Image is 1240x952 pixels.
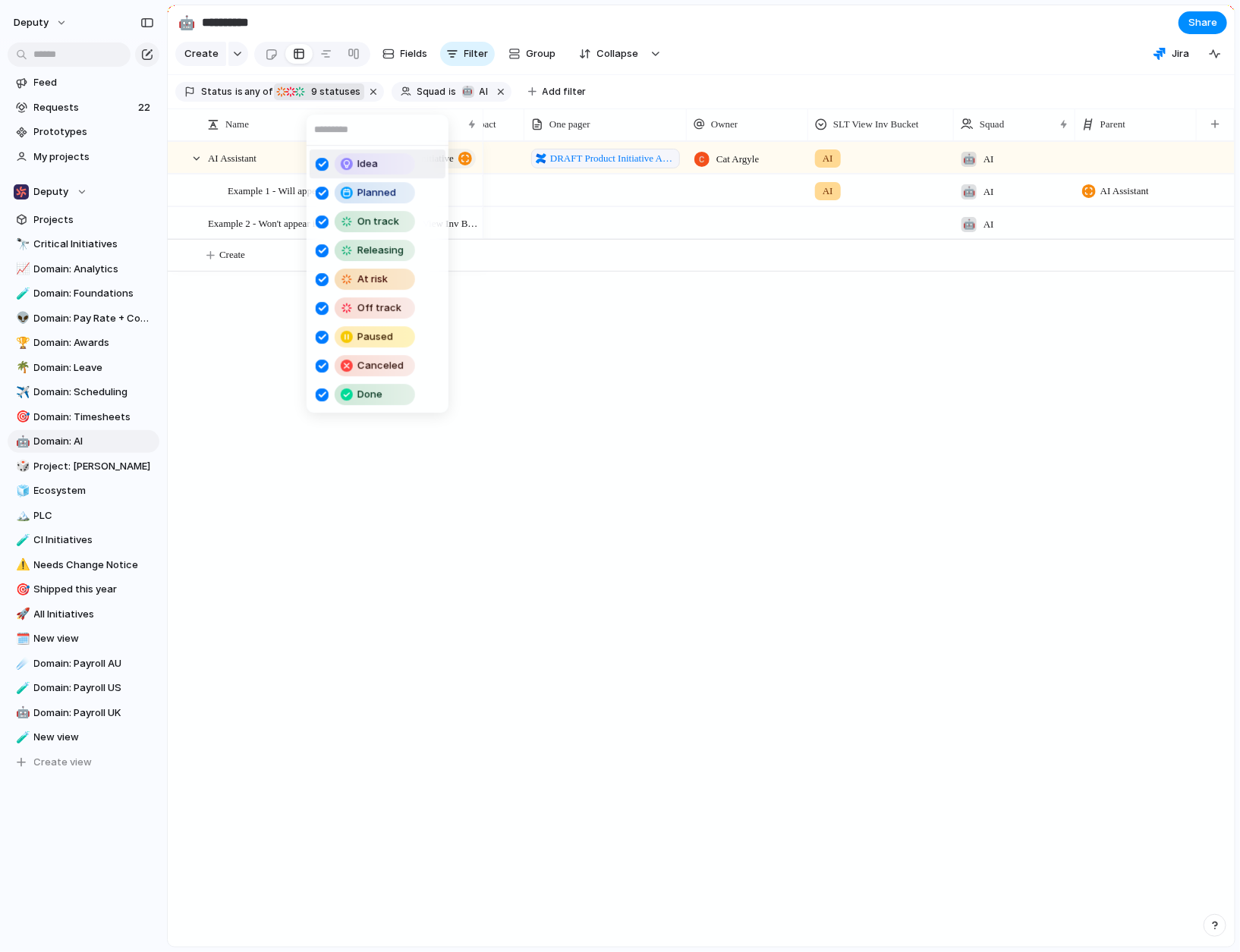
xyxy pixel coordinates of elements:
[357,185,396,200] span: Planned
[357,329,393,344] span: Paused
[357,156,378,171] span: Idea
[357,358,404,373] span: Canceled
[357,214,399,229] span: On track
[357,272,388,287] span: At risk
[357,243,404,258] span: Releasing
[357,387,382,402] span: Done
[357,300,401,316] span: Off track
